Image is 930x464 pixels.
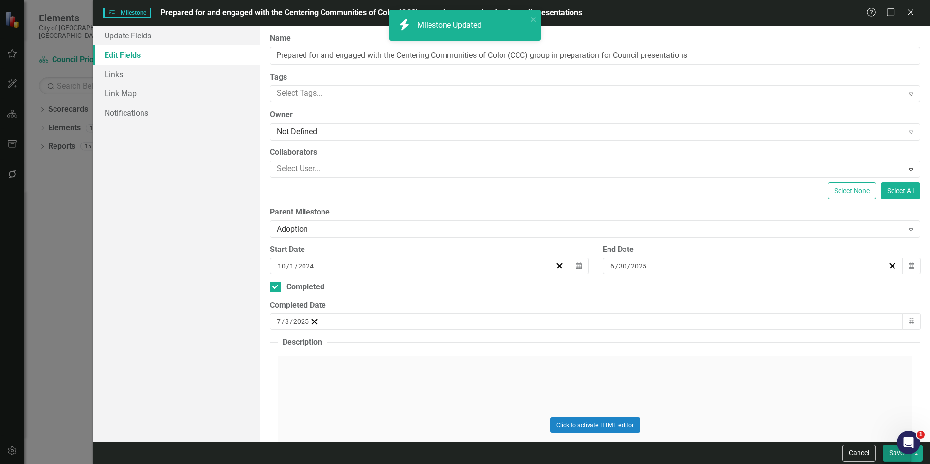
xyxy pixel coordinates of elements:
[270,300,920,311] div: Completed Date
[290,317,293,326] span: /
[270,72,920,83] label: Tags
[270,33,920,44] label: Name
[550,417,640,433] button: Click to activate HTML editor
[270,207,920,218] label: Parent Milestone
[417,20,484,31] div: Milestone Updated
[917,431,925,439] span: 1
[93,26,260,45] a: Update Fields
[530,14,537,25] button: close
[897,431,920,454] iframe: Intercom live chat
[93,65,260,84] a: Links
[103,8,150,18] span: Milestone
[161,8,582,17] span: Prepared for and engaged with the Centering Communities of Color (CCC) group in preparation for C...
[828,182,876,199] button: Select None
[93,45,260,65] a: Edit Fields
[282,317,285,326] span: /
[842,445,876,462] button: Cancel
[270,47,920,65] input: Milestone Name
[603,244,920,255] div: End Date
[883,445,910,462] button: Save
[286,262,289,270] span: /
[270,244,588,255] div: Start Date
[277,126,903,138] div: Not Defined
[295,262,298,270] span: /
[93,103,260,123] a: Notifications
[93,84,260,103] a: Link Map
[270,109,920,121] label: Owner
[270,147,920,158] label: Collaborators
[278,337,327,348] legend: Description
[277,224,903,235] div: Adoption
[627,262,630,270] span: /
[881,182,920,199] button: Select All
[615,262,618,270] span: /
[286,282,324,293] div: Completed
